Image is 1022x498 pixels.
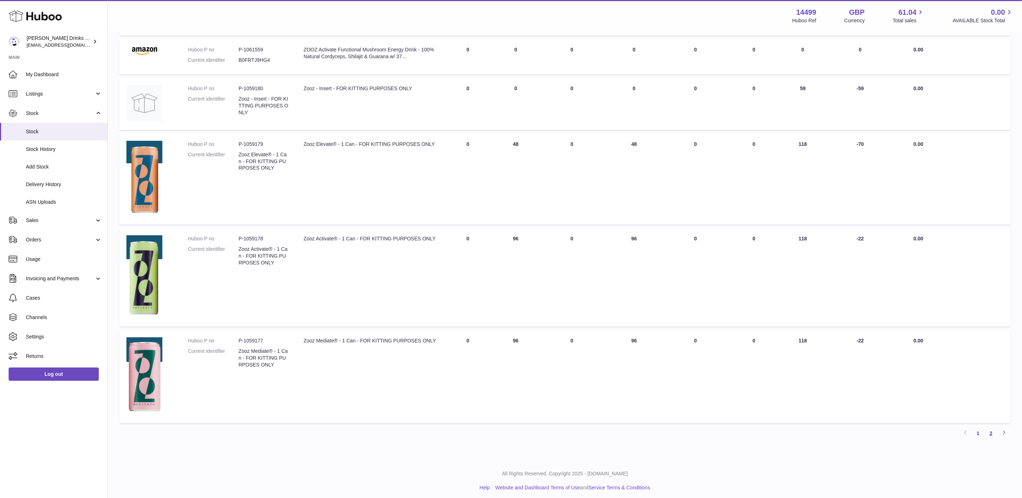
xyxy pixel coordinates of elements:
td: 0 [727,228,781,326]
td: -70 [825,134,896,225]
td: 0 [727,330,781,423]
span: 0.00 [914,86,923,91]
td: 0 [540,39,604,74]
dd: Zooz Activate® - 1 Can - FOR KITTING PURPOSES ONLY [239,246,289,266]
td: 0 [604,39,664,74]
span: 0.00 [914,47,923,52]
td: 0 [444,228,492,326]
td: 0 [540,78,604,130]
span: 0.00 [991,8,1005,17]
dd: Zooz Elevate® - 1 Can - FOR KITTING PURPOSES ONLY [239,151,289,172]
td: 0 [781,39,825,74]
td: 0 [540,134,604,225]
a: Website and Dashboard Terms of Use [495,485,580,490]
span: 0.00 [914,236,923,241]
span: Orders [26,236,94,243]
strong: GBP [849,8,865,17]
td: 0 [444,39,492,74]
dt: Current identifier [188,151,239,172]
td: 0 [727,134,781,225]
p: All Rights Reserved. Copyright 2025 - [DOMAIN_NAME] [114,470,1016,477]
img: product image [126,141,162,216]
span: Usage [26,256,102,263]
span: Delivery History [26,181,102,188]
a: Help [480,485,490,490]
span: Settings [26,333,102,340]
span: 0 [694,141,697,147]
span: Channels [26,314,102,321]
strong: 14499 [796,8,817,17]
div: Currency [845,17,865,24]
dt: Huboo P no [188,235,239,242]
dd: P-1059178 [239,235,289,242]
dd: P-1059180 [239,85,289,92]
a: 2 [985,427,998,440]
dt: Huboo P no [188,85,239,92]
span: 0 [694,338,697,343]
dt: Current identifier [188,246,239,266]
span: ASN Uploads [26,199,102,206]
div: [PERSON_NAME] Drinks LTD (t/a Zooz) [27,35,91,49]
td: 59 [781,78,825,130]
span: 61.04 [898,8,916,17]
dt: Huboo P no [188,141,239,148]
td: 96 [604,228,664,326]
span: 0 [694,86,697,91]
span: Stock [26,128,102,135]
td: 0 [727,39,781,74]
span: Total sales [893,17,925,24]
dd: P-1061559 [239,46,289,53]
a: 1 [972,427,985,440]
span: 0.00 [914,338,923,343]
dt: Huboo P no [188,337,239,344]
td: 118 [781,228,825,326]
a: 0.00 AVAILABLE Stock Total [953,8,1013,24]
li: and [493,484,650,491]
td: 0 [604,78,664,130]
td: 0 [444,134,492,225]
td: 96 [492,330,540,423]
span: Invoicing and Payments [26,275,94,282]
td: 48 [492,134,540,225]
span: [EMAIL_ADDRESS][DOMAIN_NAME] [27,42,106,48]
td: 118 [781,134,825,225]
td: 48 [604,134,664,225]
dd: Zooz Mediate® - 1 Can - FOR KITTING PURPOSES ONLY [239,348,289,368]
span: Returns [26,353,102,360]
td: 96 [604,330,664,423]
div: ZOOZ Activate Functional Mushroom Energy Drink - 100% Natural Cordyceps, Shilajit & Guarana w/ 37... [304,46,437,60]
span: Stock [26,110,94,117]
td: 0 [540,228,604,326]
td: 0 [492,78,540,130]
a: Service Terms & Conditions [588,485,650,490]
dd: B0FRTJ9HG4 [239,57,289,64]
span: AVAILABLE Stock Total [953,17,1013,24]
dd: P-1059179 [239,141,289,148]
td: 0 [540,330,604,423]
img: product image [126,85,162,121]
img: product image [126,46,162,55]
span: Stock History [26,146,102,153]
td: 118 [781,330,825,423]
span: Add Stock [26,163,102,170]
span: My Dashboard [26,71,102,78]
td: 96 [492,228,540,326]
dt: Huboo P no [188,46,239,53]
span: 0.00 [914,141,923,147]
td: 0 [492,39,540,74]
img: internalAdmin-14499@internal.huboo.com [9,36,19,47]
td: 0 [444,330,492,423]
dd: P-1059177 [239,337,289,344]
img: product image [126,235,162,318]
div: Zooz - Insert - FOR KITTING PURPOSES ONLY [304,85,437,92]
dd: Zooz - Insert - FOR KITTING PURPOSES ONLY [239,96,289,116]
a: Log out [9,368,99,381]
div: Huboo Ref [792,17,817,24]
span: Cases [26,295,102,301]
div: Zooz Elevate® - 1 Can - FOR KITTING PURPOSES ONLY [304,141,437,148]
span: Sales [26,217,94,224]
dt: Current identifier [188,57,239,64]
span: 0 [694,236,697,241]
td: -22 [825,330,896,423]
span: 0 [694,47,697,52]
